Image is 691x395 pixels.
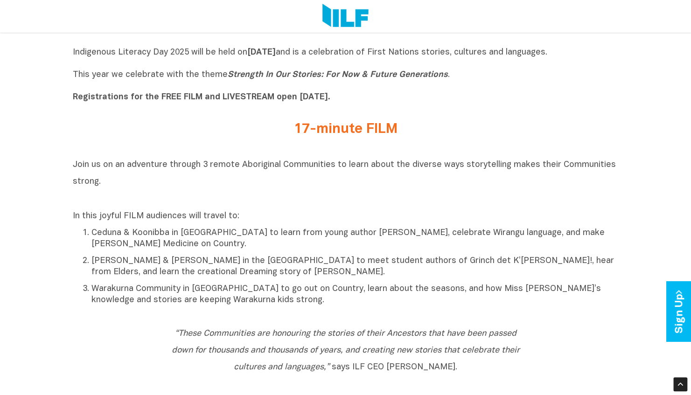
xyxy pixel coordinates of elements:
p: [PERSON_NAME] & [PERSON_NAME] in the [GEOGRAPHIC_DATA] to meet student authors of Grinch det K’[P... [91,256,619,278]
h2: 17-minute FILM [171,122,521,137]
p: In this joyful FILM audiences will travel to: [73,211,619,222]
i: Strength In Our Stories: For Now & Future Generations [228,71,448,79]
span: says ILF CEO [PERSON_NAME]. [172,330,520,371]
b: [DATE] [247,49,276,56]
p: Ceduna & Koonibba in [GEOGRAPHIC_DATA] to learn from young author [PERSON_NAME], celebrate Wirang... [91,228,619,250]
img: Logo [322,4,369,29]
p: Warakurna Community in [GEOGRAPHIC_DATA] to go out on Country, learn about the seasons, and how M... [91,284,619,306]
i: “These Communities are honouring the stories of their Ancestors that have been passed down for th... [172,330,520,371]
span: Join us on an adventure through 3 remote Aboriginal Communities to learn about the diverse ways s... [73,161,616,186]
div: Scroll Back to Top [673,377,687,391]
p: Indigenous Literacy Day 2025 will be held on and is a celebration of First Nations stories, cultu... [73,47,619,103]
b: Registrations for the FREE FILM and LIVESTREAM open [DATE]. [73,93,330,101]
